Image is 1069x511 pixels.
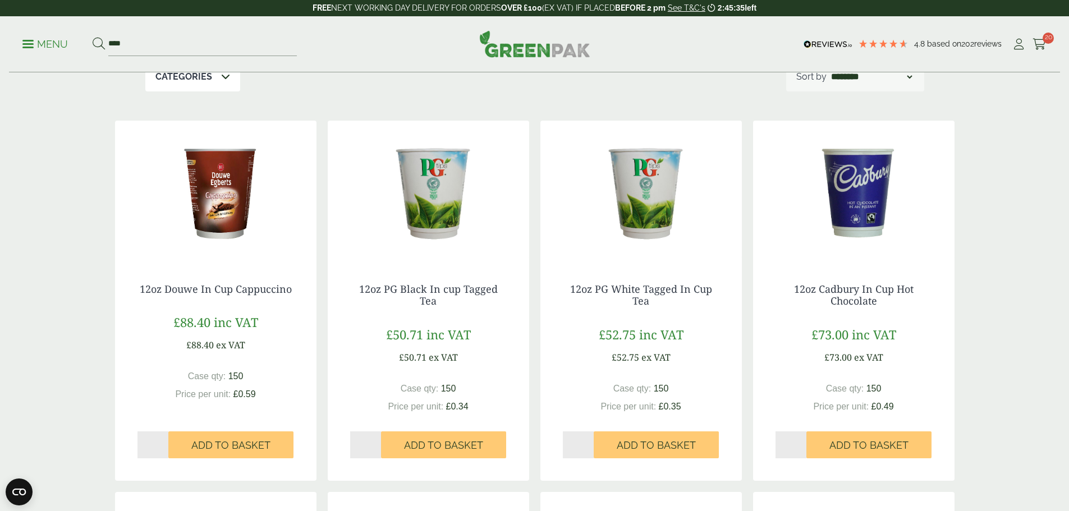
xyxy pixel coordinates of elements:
[866,384,882,393] span: 150
[22,38,68,51] p: Menu
[216,339,245,351] span: ex VAT
[214,314,258,330] span: inc VAT
[829,70,914,84] select: Shop order
[441,384,456,393] span: 150
[871,402,894,411] span: £0.49
[824,351,852,363] span: £73.00
[961,39,974,48] span: 202
[22,38,68,49] a: Menu
[617,439,696,452] span: Add to Basket
[852,326,896,343] span: inc VAT
[359,282,498,308] a: 12oz PG Black In cup Tagged Tea
[796,70,827,84] p: Sort by
[168,431,293,458] button: Add to Basket
[615,3,666,12] strong: BEFORE 2 pm
[639,326,683,343] span: inc VAT
[858,39,909,49] div: 4.79 Stars
[399,351,426,363] span: £50.71
[115,121,316,261] img: Douwe Egberts Cappuccino
[188,371,226,381] span: Case qty:
[6,478,33,505] button: Open CMP widget
[401,384,439,393] span: Case qty:
[1043,33,1054,44] span: 20
[173,314,210,330] span: £88.40
[479,30,590,57] img: GreenPak Supplies
[570,282,712,308] a: 12oz PG White Tagged In Cup Tea
[233,389,256,399] span: £0.59
[381,431,506,458] button: Add to Basket
[404,439,483,452] span: Add to Basket
[718,3,745,12] span: 2:45:35
[386,326,423,343] span: £50.71
[811,326,848,343] span: £73.00
[501,3,542,12] strong: OVER £100
[175,389,231,399] span: Price per unit:
[446,402,469,411] span: £0.34
[806,431,932,458] button: Add to Basket
[228,371,244,381] span: 150
[313,3,331,12] strong: FREE
[1033,36,1047,53] a: 20
[540,121,742,261] img: 12oz in cup pg white tea
[429,351,458,363] span: ex VAT
[829,439,909,452] span: Add to Basket
[140,282,292,296] a: 12oz Douwe In Cup Cappuccino
[612,351,639,363] span: £52.75
[854,351,883,363] span: ex VAT
[826,384,864,393] span: Case qty:
[600,402,656,411] span: Price per unit:
[753,121,955,261] img: Cadbury
[1033,39,1047,50] i: Cart
[927,39,961,48] span: Based on
[659,402,681,411] span: £0.35
[654,384,669,393] span: 150
[974,39,1002,48] span: reviews
[641,351,671,363] span: ex VAT
[794,282,914,308] a: 12oz Cadbury In Cup Hot Chocolate
[745,3,756,12] span: left
[328,121,529,261] img: PG tips
[599,326,636,343] span: £52.75
[186,339,214,351] span: £88.40
[668,3,705,12] a: See T&C's
[155,70,212,84] p: Categories
[426,326,471,343] span: inc VAT
[914,39,927,48] span: 4.8
[613,384,652,393] span: Case qty:
[594,431,719,458] button: Add to Basket
[388,402,443,411] span: Price per unit:
[813,402,869,411] span: Price per unit:
[1012,39,1026,50] i: My Account
[191,439,270,452] span: Add to Basket
[804,40,852,48] img: REVIEWS.io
